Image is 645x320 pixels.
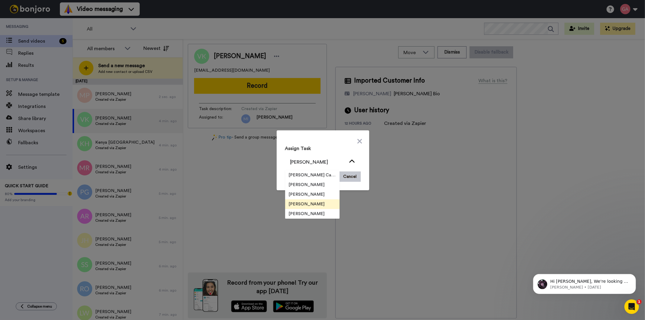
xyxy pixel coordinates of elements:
[290,158,346,166] div: [PERSON_NAME]
[285,182,328,188] span: [PERSON_NAME]
[637,299,642,304] span: 1
[285,172,340,178] span: [PERSON_NAME] Cataluña
[285,211,328,217] span: [PERSON_NAME]
[285,145,361,152] h3: Assign Task
[624,299,639,314] iframe: Intercom live chat
[524,261,645,304] iframe: Intercom notifications message
[285,191,328,198] span: [PERSON_NAME]
[285,201,328,207] span: [PERSON_NAME]
[340,171,361,182] button: Cancel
